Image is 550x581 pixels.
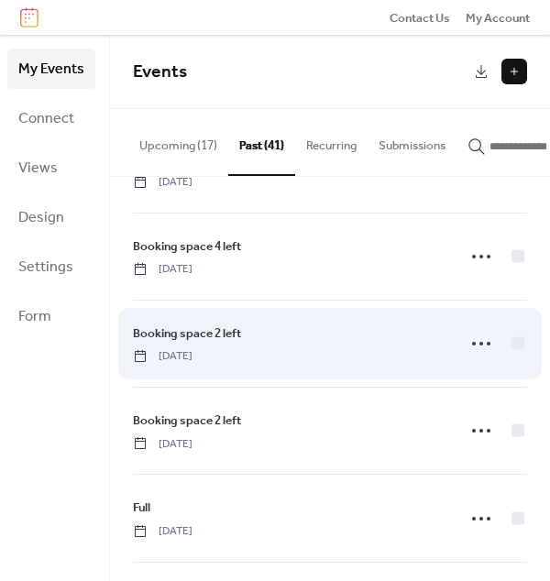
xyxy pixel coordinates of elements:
a: Form [7,296,95,336]
span: [DATE] [133,174,192,191]
span: Booking space 2 left [133,324,241,343]
span: Connect [18,104,74,134]
span: My Account [466,9,530,27]
a: Settings [7,247,95,287]
span: Contact Us [390,9,450,27]
img: logo [20,7,38,27]
a: Booking space 4 left [133,236,241,257]
a: Booking space 2 left [133,411,241,431]
span: Events [133,55,187,89]
a: My Account [466,8,530,27]
span: [DATE] [133,348,192,365]
a: My Events [7,49,95,89]
button: Past (41) [228,109,295,175]
span: Full [133,499,150,517]
a: Design [7,197,95,237]
span: Design [18,203,64,233]
span: [DATE] [133,261,192,278]
span: Booking space 4 left [133,237,241,256]
span: [DATE] [133,523,192,540]
span: My Events [18,55,84,84]
a: Full [133,498,150,518]
a: Views [7,148,95,188]
span: Booking space 2 left [133,411,241,430]
span: Views [18,154,58,183]
span: Settings [18,253,73,282]
a: Booking space 2 left [133,323,241,344]
a: Connect [7,98,95,138]
span: Form [18,302,51,332]
button: Recurring [295,109,368,173]
span: [DATE] [133,436,192,453]
button: Upcoming (17) [128,109,228,173]
button: Submissions [368,109,456,173]
a: Contact Us [390,8,450,27]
